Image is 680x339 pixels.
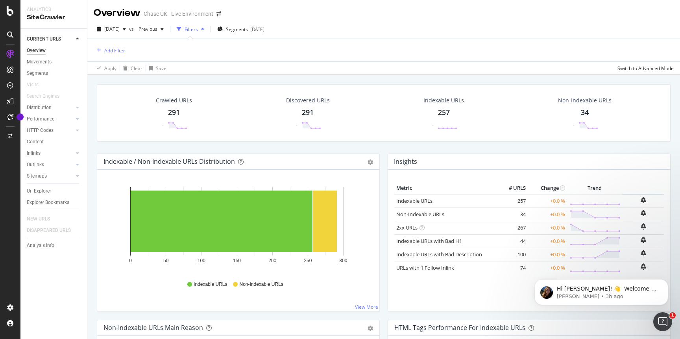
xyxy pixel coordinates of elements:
div: Performance [27,115,54,123]
div: Explorer Bookmarks [27,198,69,207]
div: Tooltip anchor [17,113,24,120]
div: bell-plus [641,237,646,243]
a: NEW URLS [27,215,58,223]
button: Segments[DATE] [214,23,268,35]
div: bell-plus [641,197,646,203]
div: Distribution [27,104,52,112]
a: Explorer Bookmarks [27,198,81,207]
button: Add Filter [94,46,125,55]
a: Indexable URLs with Bad Description [396,251,482,258]
td: 257 [496,194,528,208]
span: Segments [226,26,248,33]
div: Analytics [27,6,81,13]
div: - [296,122,297,129]
td: +0.0 % [528,261,567,274]
a: Distribution [27,104,74,112]
div: HTTP Codes [27,126,54,135]
span: Non-Indexable URLs [239,281,283,288]
a: Inlinks [27,149,74,157]
button: Apply [94,62,116,74]
div: Sitemaps [27,172,47,180]
div: bell-plus [641,210,646,216]
span: vs [129,26,135,32]
td: 100 [496,248,528,261]
text: 0 [129,258,132,263]
button: Save [146,62,166,74]
a: Search Engines [27,92,67,100]
div: Apply [104,65,116,72]
button: Previous [135,23,167,35]
text: 50 [163,258,169,263]
div: Chase UK - Live Environment [144,10,213,18]
div: Search Engines [27,92,59,100]
span: Indexable URLs [194,281,227,288]
a: 2xx URLs [396,224,418,231]
th: # URLS [496,182,528,194]
svg: A chart. [103,182,370,274]
div: HTML Tags Performance for Indexable URLs [394,324,525,332]
td: 74 [496,261,528,274]
div: - [162,122,164,129]
a: Outlinks [27,161,74,169]
a: HTTP Codes [27,126,74,135]
td: 34 [496,207,528,221]
text: 200 [268,258,276,263]
div: Segments [27,69,48,78]
div: gear [368,159,373,165]
div: Clear [131,65,142,72]
a: Movements [27,58,81,66]
div: 34 [581,107,589,118]
div: bell-plus [641,223,646,230]
text: 250 [304,258,312,263]
div: Analysis Info [27,241,54,250]
h4: Insights [394,156,417,167]
td: +0.0 % [528,248,567,261]
div: NEW URLS [27,215,50,223]
div: - [432,122,434,129]
div: 257 [438,107,450,118]
text: 150 [233,258,241,263]
td: +0.0 % [528,221,567,234]
div: Overview [94,6,140,20]
a: Analysis Info [27,241,81,250]
button: [DATE] [94,23,129,35]
a: CURRENT URLS [27,35,74,43]
a: Segments [27,69,81,78]
a: URLs with 1 Follow Inlink [396,264,454,271]
div: Save [156,65,166,72]
text: 100 [198,258,205,263]
th: Metric [394,182,496,194]
div: Crawled URLs [156,96,192,104]
button: Switch to Advanced Mode [614,62,674,74]
button: Filters [174,23,207,35]
div: Inlinks [27,149,41,157]
div: 291 [302,107,314,118]
a: Indexable URLs [396,197,432,204]
div: SiteCrawler [27,13,81,22]
iframe: Intercom notifications message [523,263,680,318]
a: Indexable URLs with Bad H1 [396,237,462,245]
div: bell-plus [641,250,646,256]
text: 300 [339,258,347,263]
a: Overview [27,46,81,55]
a: DISAPPEARED URLS [27,226,79,235]
td: +0.0 % [528,207,567,221]
div: Url Explorer [27,187,51,195]
th: Change [528,182,567,194]
div: [DATE] [250,26,264,33]
span: 1 [669,312,676,319]
div: CURRENT URLS [27,35,61,43]
div: Overview [27,46,46,55]
div: Add Filter [104,47,125,54]
div: 291 [168,107,180,118]
span: 2025 Sep. 1st [104,26,120,32]
div: Non-Indexable URLs [558,96,612,104]
td: +0.0 % [528,234,567,248]
a: Url Explorer [27,187,81,195]
a: Performance [27,115,74,123]
button: Clear [120,62,142,74]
